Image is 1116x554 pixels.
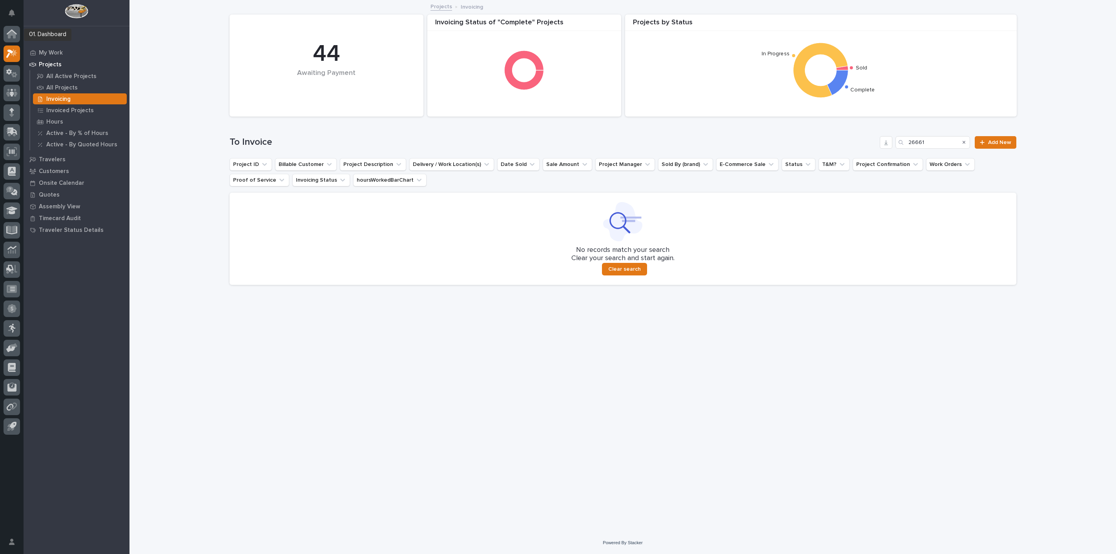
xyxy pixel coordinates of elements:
[39,180,84,187] p: Onsite Calendar
[427,18,621,31] div: Invoicing Status of "Complete" Projects
[230,137,877,148] h1: To Invoice
[24,47,129,58] a: My Work
[497,158,540,171] button: Date Sold
[39,156,66,163] p: Travelers
[65,4,88,18] img: Workspace Logo
[716,158,779,171] button: E-Commerce Sale
[30,128,129,138] a: Active - By % of Hours
[30,105,129,116] a: Invoiced Projects
[39,227,104,234] p: Traveler Status Details
[46,141,117,148] p: Active - By Quoted Hours
[853,158,923,171] button: Project Confirmation
[39,49,63,56] p: My Work
[30,93,129,104] a: Invoicing
[602,263,647,275] button: Clear search
[243,69,410,94] div: Awaiting Payment
[926,158,975,171] button: Work Orders
[353,174,427,186] button: hoursWorkedBarChart
[46,118,63,126] p: Hours
[461,2,483,11] p: Invoicing
[24,200,129,212] a: Assembly View
[46,73,97,80] p: All Active Projects
[856,65,867,71] text: Sold
[30,82,129,93] a: All Projects
[4,5,20,21] button: Notifications
[24,58,129,70] a: Projects
[39,191,60,199] p: Quotes
[24,212,129,224] a: Timecard Audit
[30,116,129,127] a: Hours
[895,136,970,149] input: Search
[24,177,129,189] a: Onsite Calendar
[46,130,108,137] p: Active - By % of Hours
[39,203,80,210] p: Assembly View
[30,33,69,41] div: 02. Projects
[595,158,655,171] button: Project Manager
[24,224,129,236] a: Traveler Status Details
[603,540,642,545] a: Powered By Stacker
[571,254,675,263] p: Clear your search and start again.
[340,158,406,171] button: Project Description
[39,168,69,175] p: Customers
[608,266,641,273] span: Clear search
[625,18,1017,31] div: Projects by Status
[10,9,20,22] div: Notifications
[24,189,129,200] a: Quotes
[30,71,129,82] a: All Active Projects
[658,158,713,171] button: Sold By (brand)
[275,158,337,171] button: Billable Customer
[46,84,78,91] p: All Projects
[850,87,875,93] text: Complete
[409,158,494,171] button: Delivery / Work Location(s)
[543,158,592,171] button: Sale Amount
[430,2,452,11] a: Projects
[230,158,272,171] button: Project ID
[819,158,850,171] button: T&M?
[230,174,289,186] button: Proof of Service
[239,246,1007,255] p: No records match your search
[39,215,81,222] p: Timecard Audit
[24,153,129,165] a: Travelers
[292,174,350,186] button: Invoicing Status
[24,165,129,177] a: Customers
[975,136,1016,149] a: Add New
[46,96,71,103] p: Invoicing
[762,51,790,57] text: In Progress
[782,158,815,171] button: Status
[46,107,94,114] p: Invoiced Projects
[988,140,1011,145] span: Add New
[39,61,62,68] p: Projects
[243,40,410,68] div: 44
[30,139,129,150] a: Active - By Quoted Hours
